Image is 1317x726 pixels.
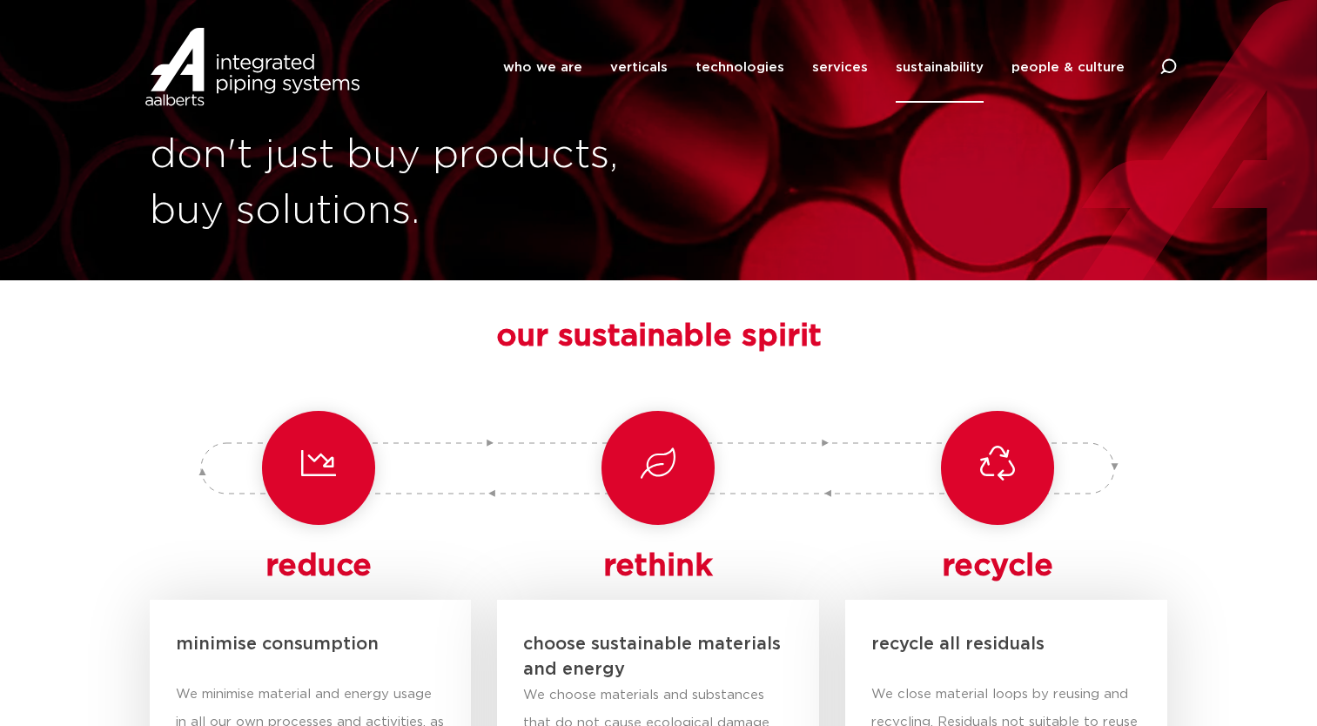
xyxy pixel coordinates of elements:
h5: recycle all residuals [871,626,1141,663]
nav: Menu [503,32,1125,103]
a: people & culture [1011,32,1125,103]
a: verticals [610,32,668,103]
h3: our sustainable spirit [150,315,1168,359]
a: who we are [503,32,582,103]
a: sustainability [896,32,984,103]
h1: don't just buy products, buy solutions. [150,128,650,239]
a: technologies [695,32,784,103]
h4: rethink [523,542,793,591]
h4: reduce [158,542,480,591]
h5: choose sustainable materials [523,626,793,663]
a: services [812,32,868,103]
h5: minimise consumption [176,626,446,663]
h5: and energy [523,651,793,689]
h4: recycle [837,542,1159,591]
